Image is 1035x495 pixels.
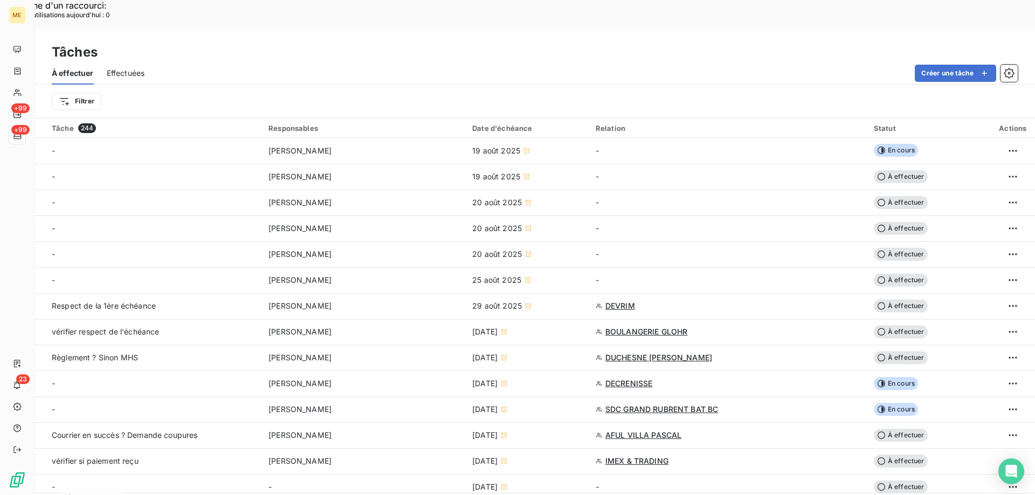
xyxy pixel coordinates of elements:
[52,327,160,336] span: vérifier respect de l'échéance
[605,301,635,311] span: DEVRIM
[472,197,522,208] span: 20 août 2025
[52,482,55,491] span: -
[52,68,94,79] span: À effectuer
[268,482,459,492] div: -
[596,124,861,133] div: Relation
[52,43,98,62] h3: Tâches
[874,144,918,157] span: En cours
[997,124,1029,133] div: Actions
[268,404,332,415] span: [PERSON_NAME]
[589,267,867,293] td: -
[472,378,498,389] span: [DATE]
[874,222,928,235] span: À effectuer
[268,223,332,234] span: [PERSON_NAME]
[472,404,498,415] span: [DATE]
[605,404,719,415] span: SDC GRAND RUBRENT BAT BC
[52,353,138,362] span: Règlement ? Sinon MHS
[78,123,96,133] span: 244
[52,275,55,284] span: -
[472,275,521,285] span: 25 août 2025
[268,456,332,466] span: [PERSON_NAME]
[915,65,996,82] button: Créer une tâche
[589,138,867,164] td: -
[11,125,30,135] span: +99
[472,223,522,234] span: 20 août 2025
[268,326,332,337] span: [PERSON_NAME]
[107,68,145,79] span: Effectuées
[605,430,682,441] span: AFUL VILLA PASCAL
[11,103,30,113] span: +99
[9,471,26,489] img: Logo LeanPay
[874,196,928,209] span: À effectuer
[998,458,1024,484] div: Open Intercom Messenger
[52,249,55,259] span: -
[874,377,918,390] span: En cours
[605,456,668,466] span: IMEX & TRADING
[52,379,55,388] span: -
[874,274,928,287] span: À effectuer
[52,224,55,233] span: -
[52,198,55,207] span: -
[268,352,332,363] span: [PERSON_NAME]
[874,299,928,312] span: À effectuer
[874,480,928,493] span: À effectuer
[52,146,55,155] span: -
[268,145,332,156] span: [PERSON_NAME]
[605,352,712,363] span: DUCHESNE [PERSON_NAME]
[268,197,332,208] span: [PERSON_NAME]
[472,249,522,260] span: 20 août 2025
[605,378,653,389] span: DECRENISSE
[472,352,498,363] span: [DATE]
[874,403,918,416] span: En cours
[874,248,928,261] span: À effectuer
[874,429,928,442] span: À effectuer
[16,374,30,384] span: 23
[472,145,520,156] span: 19 août 2025
[268,249,332,260] span: [PERSON_NAME]
[589,190,867,215] td: -
[52,172,55,181] span: -
[874,170,928,183] span: À effectuer
[472,124,583,133] div: Date d'échéance
[52,405,55,414] span: -
[52,93,101,110] button: Filtrer
[472,430,498,441] span: [DATE]
[268,378,332,389] span: [PERSON_NAME]
[472,456,498,466] span: [DATE]
[52,301,156,310] span: Respect de la 1ère échéance
[268,275,332,285] span: [PERSON_NAME]
[268,171,332,182] span: [PERSON_NAME]
[52,456,139,465] span: vérifier si paiement reçu
[52,123,256,133] div: Tâche
[874,351,928,364] span: À effectuer
[874,455,928,468] span: À effectuer
[605,326,688,337] span: BOULANGERIE GLOHR
[874,325,928,338] span: À effectuer
[589,215,867,241] td: -
[268,430,332,441] span: [PERSON_NAME]
[589,241,867,267] td: -
[472,301,522,311] span: 29 août 2025
[589,164,867,190] td: -
[268,301,332,311] span: [PERSON_NAME]
[268,124,459,133] div: Responsables
[472,482,498,492] span: [DATE]
[52,430,198,440] span: Courrier en succès ? Demande coupures
[472,171,520,182] span: 19 août 2025
[874,124,984,133] div: Statut
[472,326,498,337] span: [DATE]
